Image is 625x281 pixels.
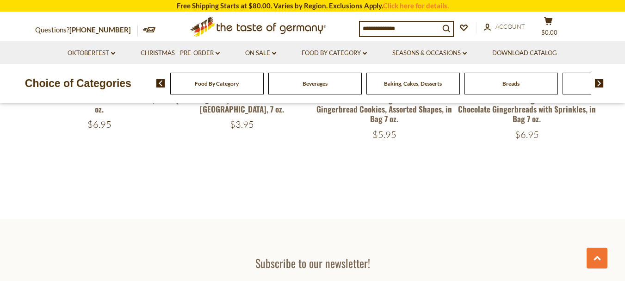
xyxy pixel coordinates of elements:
[535,17,563,40] button: $0.00
[87,119,111,130] span: $6.95
[69,25,131,34] a: [PHONE_NUMBER]
[595,79,604,87] img: next arrow
[384,80,442,87] a: Baking, Cakes, Desserts
[33,94,166,115] a: Wicklein Glazed Choco Pfeffernuesse, 6.1 oz.
[141,48,220,58] a: Christmas - PRE-ORDER
[176,94,307,115] a: [PERSON_NAME] Glazed Pfeffernuesse in [GEOGRAPHIC_DATA], 7 oz.
[303,80,328,87] a: Beverages
[156,79,165,87] img: previous arrow
[392,48,467,58] a: Seasons & Occasions
[316,94,452,125] a: Wicklein "Nuernberger Allerlei" Iced Gingerbread Cookies, Assorted Shapes, in Bag 7 oz.
[541,29,557,36] span: $0.00
[383,1,449,10] a: Click here for details.
[177,256,448,270] h3: Subscribe to our newsletter!
[68,48,115,58] a: Oktoberfest
[515,129,539,140] span: $6.95
[35,24,138,36] p: Questions?
[230,119,254,130] span: $3.95
[492,48,557,58] a: Download Catalog
[458,94,596,125] a: Wicklein "Nuernberger Allerlei" Milk Chocolate Gingerbreads with Sprinkles, in Bag 7 oz.
[372,129,396,140] span: $5.95
[302,48,367,58] a: Food By Category
[502,80,520,87] a: Breads
[245,48,276,58] a: On Sale
[195,80,239,87] a: Food By Category
[484,22,525,32] a: Account
[495,23,525,30] span: Account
